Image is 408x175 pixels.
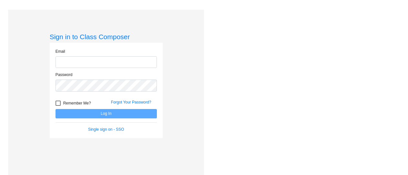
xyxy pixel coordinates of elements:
label: Email [56,49,65,54]
button: Log In [56,109,157,118]
a: Forgot Your Password? [111,100,151,104]
a: Single sign on - SSO [88,127,124,132]
span: Remember Me? [63,99,91,107]
h3: Sign in to Class Composer [50,33,163,41]
label: Password [56,72,73,78]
